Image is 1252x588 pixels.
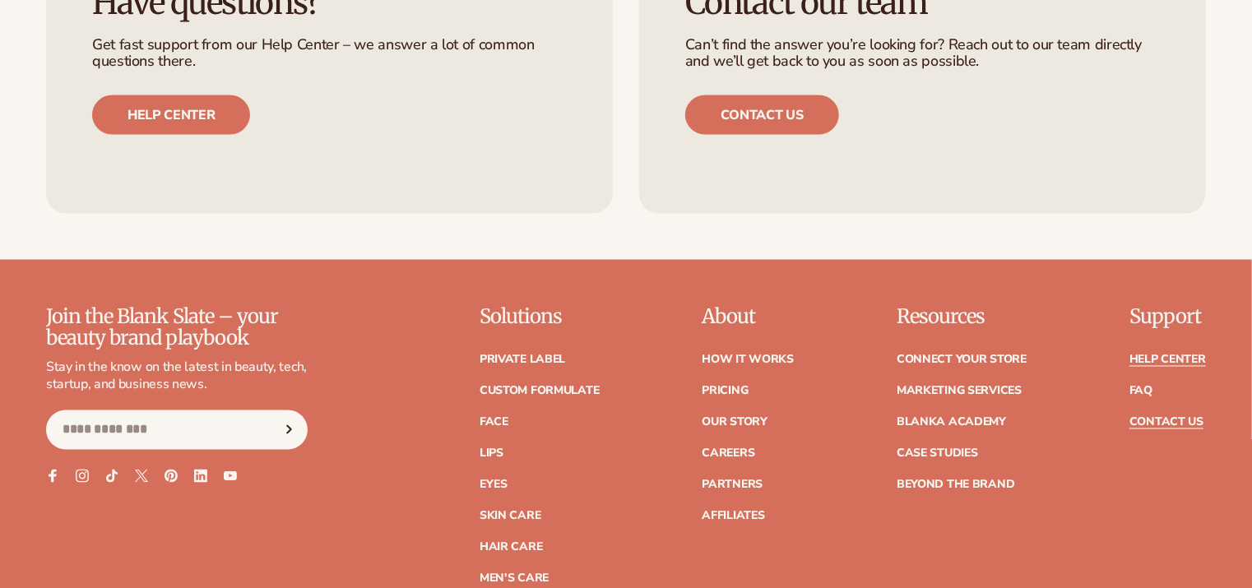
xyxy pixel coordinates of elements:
a: Men's Care [480,573,549,585]
a: Help center [92,95,250,135]
p: Support [1129,306,1206,327]
a: Affiliates [702,511,764,522]
a: Lips [480,448,503,460]
a: FAQ [1129,386,1152,397]
a: Pricing [702,386,748,397]
a: Contact Us [1129,417,1203,428]
p: About [702,306,794,327]
a: How It Works [702,354,794,366]
a: Face [480,417,508,428]
p: Can’t find the answer you’re looking for? Reach out to our team directly and we’ll get back to yo... [685,37,1160,70]
p: Solutions [480,306,600,327]
a: Contact us [685,95,839,135]
p: Stay in the know on the latest in beauty, tech, startup, and business news. [46,359,308,394]
a: Blanka Academy [897,417,1006,428]
a: Private label [480,354,565,366]
a: Hair Care [480,542,542,553]
a: Skin Care [480,511,540,522]
a: Marketing services [897,386,1022,397]
button: Subscribe [271,410,307,450]
a: Careers [702,448,754,460]
p: Get fast support from our Help Center – we answer a lot of common questions there. [92,37,567,70]
a: Help Center [1129,354,1206,366]
p: Resources [897,306,1027,327]
a: Eyes [480,479,508,491]
a: Case Studies [897,448,978,460]
a: Custom formulate [480,386,600,397]
a: Connect your store [897,354,1027,366]
a: Our Story [702,417,767,428]
a: Partners [702,479,763,491]
a: Beyond the brand [897,479,1015,491]
p: Join the Blank Slate – your beauty brand playbook [46,306,308,350]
